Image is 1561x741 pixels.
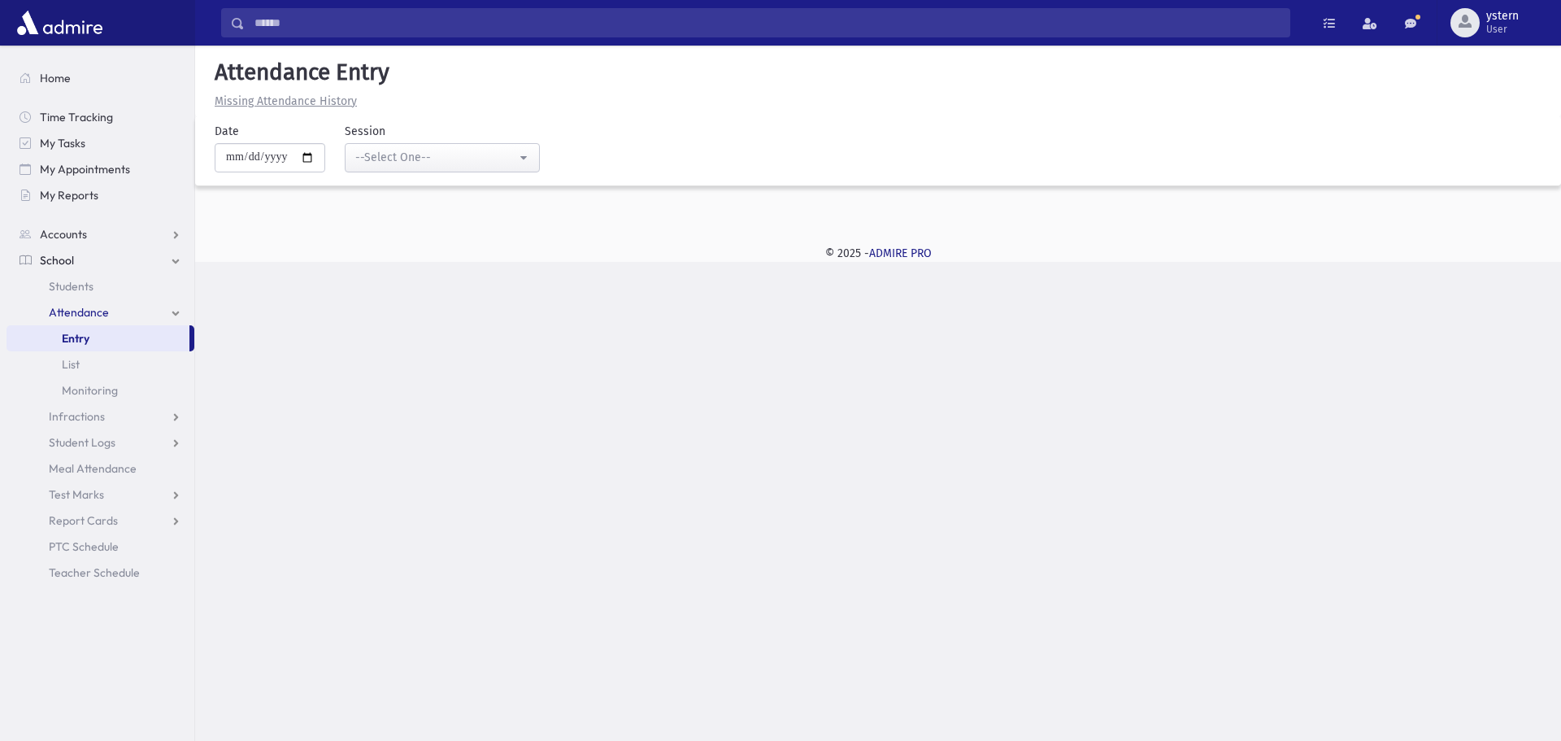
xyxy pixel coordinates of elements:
a: Teacher Schedule [7,560,194,586]
span: Infractions [49,409,105,424]
span: My Appointments [40,162,130,177]
a: Home [7,65,194,91]
span: List [62,357,80,372]
a: Missing Attendance History [208,94,357,108]
a: My Reports [7,182,194,208]
a: Infractions [7,403,194,429]
a: List [7,351,194,377]
a: Time Tracking [7,104,194,130]
span: Meal Attendance [49,461,137,476]
a: Attendance [7,299,194,325]
a: Students [7,273,194,299]
span: Test Marks [49,487,104,502]
span: ystern [1486,10,1519,23]
span: School [40,253,74,268]
span: Time Tracking [40,110,113,124]
span: Entry [62,331,89,346]
span: Monitoring [62,383,118,398]
div: © 2025 - [221,245,1535,262]
button: --Select One-- [345,143,540,172]
a: School [7,247,194,273]
a: Test Marks [7,482,194,508]
span: Attendance [49,305,109,320]
span: My Reports [40,188,98,203]
span: Accounts [40,227,87,242]
span: Teacher Schedule [49,565,140,580]
h5: Attendance Entry [208,59,1548,86]
a: Report Cards [7,508,194,534]
a: Monitoring [7,377,194,403]
span: Student Logs [49,435,115,450]
span: Students [49,279,93,294]
a: My Appointments [7,156,194,182]
a: ADMIRE PRO [869,246,932,260]
a: Meal Attendance [7,455,194,482]
a: Student Logs [7,429,194,455]
a: PTC Schedule [7,534,194,560]
div: --Select One-- [355,149,516,166]
a: My Tasks [7,130,194,156]
span: Home [40,71,71,85]
label: Date [215,123,239,140]
label: Session [345,123,385,140]
a: Accounts [7,221,194,247]
input: Search [245,8,1289,37]
img: AdmirePro [13,7,107,39]
span: User [1486,23,1519,36]
u: Missing Attendance History [215,94,357,108]
a: Entry [7,325,189,351]
span: Report Cards [49,513,118,528]
span: My Tasks [40,136,85,150]
span: PTC Schedule [49,539,119,554]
